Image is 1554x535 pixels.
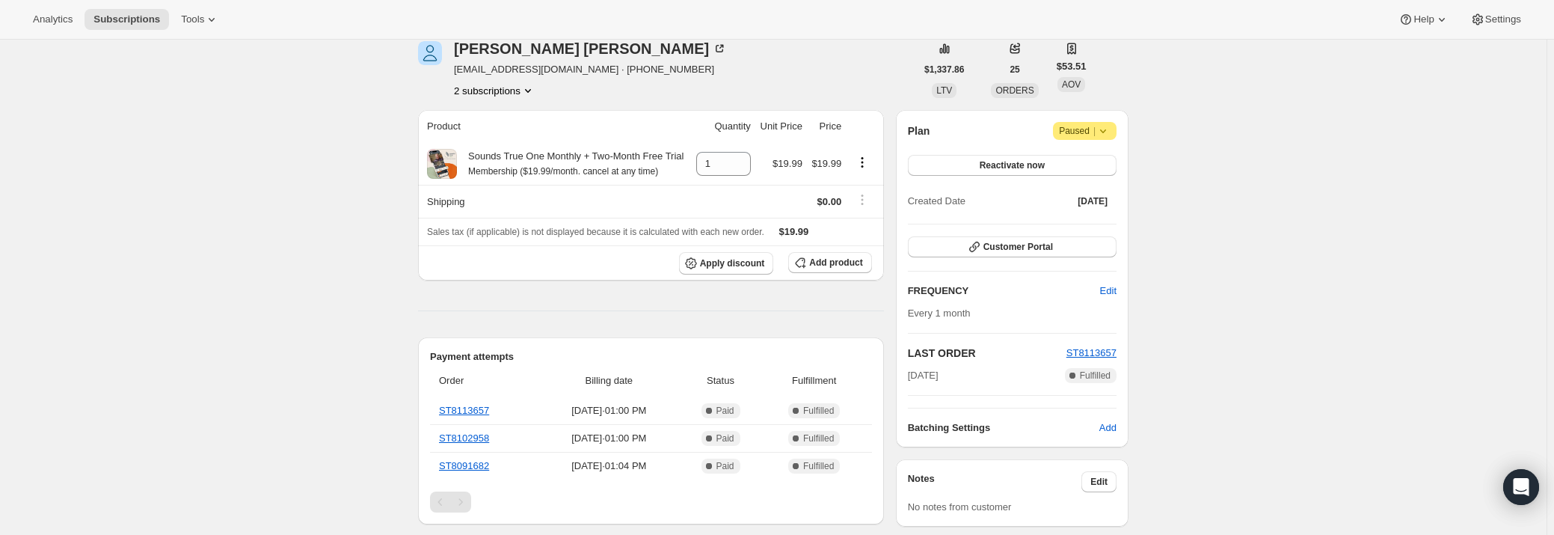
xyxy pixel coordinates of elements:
h3: Notes [908,471,1082,492]
span: | [1093,125,1096,137]
span: Apply discount [700,257,765,269]
span: $19.99 [779,226,809,237]
a: ST8113657 [439,405,489,416]
span: Paid [716,460,734,472]
button: Add product [788,252,871,273]
span: $19.99 [811,158,841,169]
span: Created Date [908,194,965,209]
th: Shipping [418,185,691,218]
span: $0.00 [817,196,842,207]
h2: FREQUENCY [908,284,1100,299]
span: No notes from customer [908,501,1012,513]
nav: Pagination [430,492,872,513]
span: Fulfilled [803,432,834,444]
span: Add [1099,421,1117,435]
button: Shipping actions [850,192,874,208]
a: ST8102958 [439,432,489,444]
span: [DATE] [1078,195,1108,207]
span: AOV [1062,79,1081,90]
h2: LAST ORDER [908,346,1066,361]
span: Settings [1485,13,1521,25]
div: [PERSON_NAME] [PERSON_NAME] [454,41,727,56]
span: [DATE] [908,368,939,383]
button: Edit [1081,471,1117,492]
span: Fulfilled [1080,370,1111,382]
span: [DATE] · 01:00 PM [542,431,675,446]
span: Every 1 month [908,308,971,319]
span: [EMAIL_ADDRESS][DOMAIN_NAME] · [PHONE_NUMBER] [454,62,727,77]
span: Fulfilled [803,405,834,417]
span: Subscriptions [93,13,160,25]
span: $53.51 [1057,59,1087,74]
span: 25 [1010,64,1019,76]
span: Paid [716,405,734,417]
th: Product [418,110,691,143]
span: Nancy Frank [418,41,442,65]
span: Paused [1059,123,1111,138]
a: ST8113657 [1066,347,1117,358]
button: Product actions [454,83,535,98]
span: Add product [809,257,862,269]
span: Help [1413,13,1434,25]
span: Edit [1100,284,1117,299]
h2: Plan [908,123,930,138]
img: product img [427,149,457,179]
button: Reactivate now [908,155,1117,176]
span: Billing date [542,373,675,388]
th: Order [430,364,538,397]
h6: Batching Settings [908,421,1099,435]
span: Tools [181,13,204,25]
button: Apply discount [679,252,774,275]
button: Subscriptions [85,9,169,30]
button: Tools [172,9,228,30]
span: LTV [936,85,952,96]
button: 25 [1001,59,1028,80]
h2: Payment attempts [430,349,872,364]
div: Sounds True One Monthly + Two-Month Free Trial [457,149,684,179]
span: [DATE] · 01:00 PM [542,403,675,418]
button: Product actions [850,154,874,171]
th: Quantity [691,110,755,143]
th: Price [807,110,846,143]
small: Membership ($19.99/month. cancel at any time) [468,166,658,177]
button: [DATE] [1069,191,1117,212]
button: Settings [1461,9,1530,30]
button: Customer Portal [908,236,1117,257]
span: Paid [716,432,734,444]
th: Unit Price [755,110,807,143]
span: [DATE] · 01:04 PM [542,459,675,474]
a: ST8091682 [439,460,489,471]
button: Analytics [24,9,82,30]
button: ST8113657 [1066,346,1117,361]
span: Reactivate now [980,159,1045,171]
span: $1,337.86 [924,64,964,76]
button: Help [1389,9,1458,30]
span: Analytics [33,13,73,25]
span: Fulfillment [766,373,863,388]
button: $1,337.86 [915,59,973,80]
span: Fulfilled [803,460,834,472]
div: Open Intercom Messenger [1503,469,1539,505]
span: Status [684,373,756,388]
span: Customer Portal [983,241,1053,253]
button: Add [1090,416,1125,440]
span: $19.99 [773,158,802,169]
span: ORDERS [995,85,1034,96]
span: Sales tax (if applicable) is not displayed because it is calculated with each new order. [427,227,764,237]
button: Edit [1091,279,1125,303]
span: Edit [1090,476,1108,488]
